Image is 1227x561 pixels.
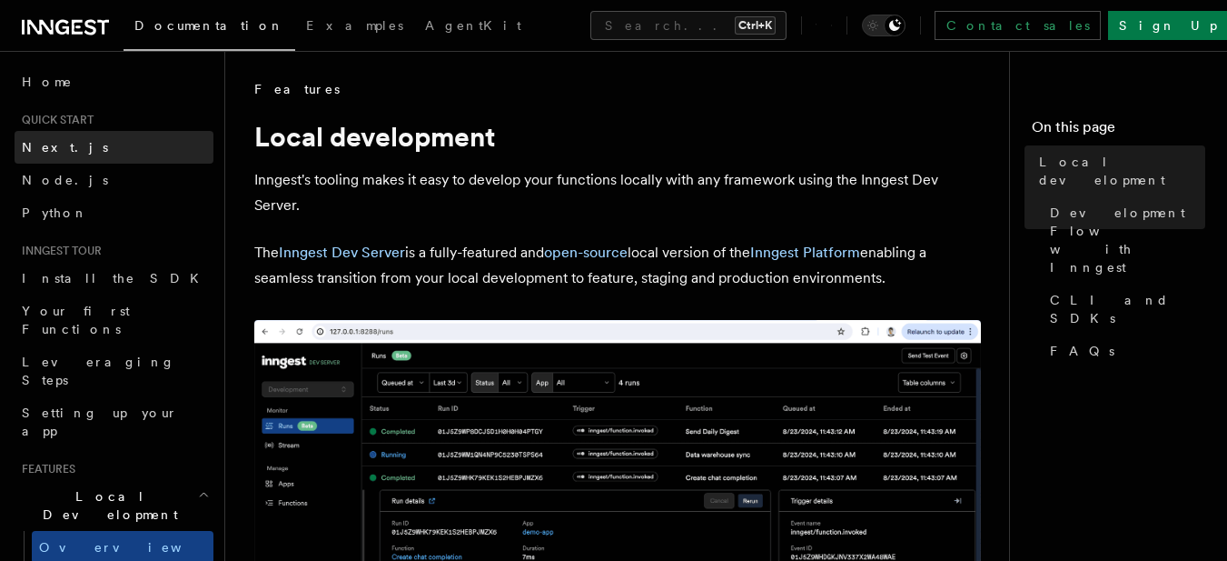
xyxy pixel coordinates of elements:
span: Install the SDK [22,271,210,286]
a: Inngest Platform [750,244,860,261]
span: Local Development [15,487,198,524]
span: FAQs [1050,342,1114,360]
a: Documentation [124,5,295,51]
a: Setting up your app [15,396,213,447]
a: AgentKit [414,5,532,49]
span: Development Flow with Inngest [1050,204,1205,276]
button: Local Development [15,480,213,531]
span: Home [22,73,73,91]
a: Python [15,196,213,229]
h4: On this page [1032,116,1205,145]
a: Install the SDK [15,262,213,295]
h1: Local development [254,120,981,153]
a: Inngest Dev Server [279,244,405,261]
a: Your first Functions [15,295,213,346]
a: Leveraging Steps [15,346,213,396]
button: Search...Ctrl+K [590,11,787,40]
span: Documentation [134,18,284,33]
a: Examples [295,5,414,49]
kbd: Ctrl+K [735,16,776,35]
a: Home [15,65,213,98]
span: Inngest tour [15,244,102,258]
span: Node.js [22,173,108,187]
span: Leveraging Steps [22,355,175,387]
span: Next.js [22,140,108,155]
a: FAQs [1043,335,1205,367]
a: CLI and SDKs [1043,284,1205,335]
a: Development Flow with Inngest [1043,196,1205,284]
a: Next.js [15,131,213,164]
a: Contact sales [935,11,1101,40]
span: Features [15,462,75,476]
span: Your first Functions [22,304,130,336]
span: CLI and SDKs [1050,291,1205,327]
p: Inngest's tooling makes it easy to develop your functions locally with any framework using the In... [254,167,981,218]
a: open-source [544,244,628,261]
p: The is a fully-featured and local version of the enabling a seamless transition from your local d... [254,240,981,291]
span: AgentKit [425,18,521,33]
span: Setting up your app [22,406,178,438]
span: Local development [1039,153,1205,189]
a: Local development [1032,145,1205,196]
span: Overview [39,540,226,555]
span: Features [254,80,340,98]
span: Quick start [15,113,94,127]
span: Examples [306,18,403,33]
button: Toggle dark mode [862,15,905,36]
a: Node.js [15,164,213,196]
span: Python [22,205,88,220]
